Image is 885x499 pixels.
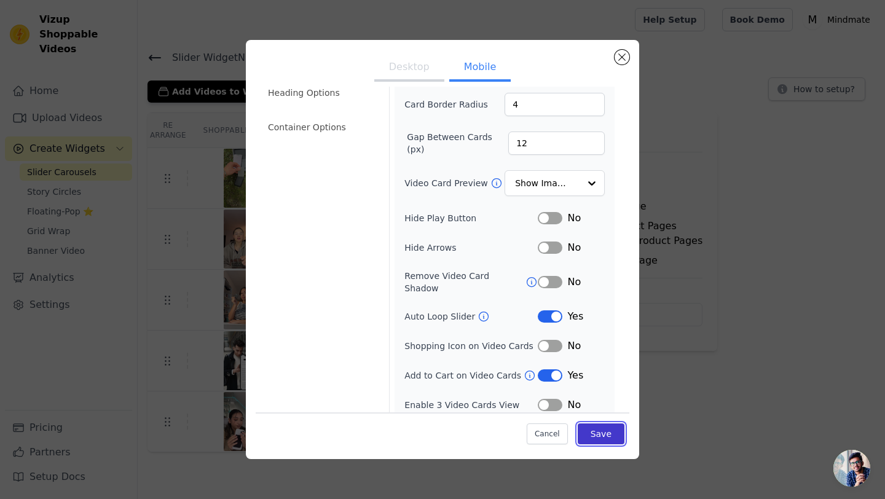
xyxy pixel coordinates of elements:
span: No [567,398,581,412]
li: Container Options [261,115,382,139]
label: Auto Loop Slider [404,310,478,323]
label: Video Card Preview [404,177,490,189]
label: Hide Play Button [404,212,538,224]
li: Heading Options [261,81,382,105]
button: Save [578,423,624,444]
label: Hide Arrows [404,242,538,254]
label: Add to Cart on Video Cards [404,369,524,382]
label: Gap Between Cards (px) [407,131,508,155]
span: No [567,211,581,226]
label: Shopping Icon on Video Cards [404,340,533,352]
span: No [567,275,581,289]
button: Close modal [615,50,629,65]
label: Card Border Radius [404,98,488,111]
button: Mobile [449,55,511,82]
a: Chat öffnen [833,450,870,487]
label: Remove Video Card Shadow [404,270,525,294]
span: Yes [567,309,583,324]
span: No [567,240,581,255]
button: Cancel [527,423,568,444]
button: Desktop [374,55,444,82]
label: Enable 3 Video Cards View [404,399,538,411]
span: Yes [567,368,583,383]
span: No [567,339,581,353]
